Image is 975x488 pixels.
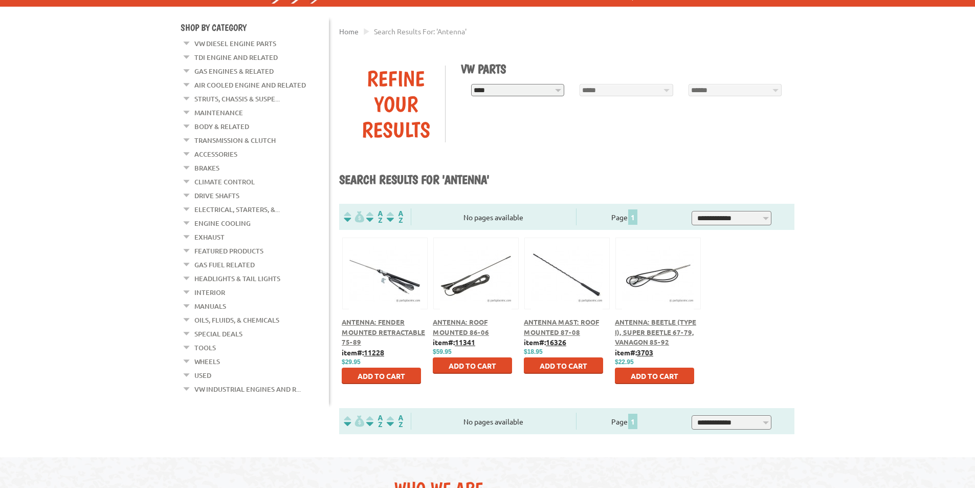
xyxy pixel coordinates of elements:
[194,120,249,133] a: Body & Related
[576,413,674,430] div: Page
[637,348,653,357] u: 3703
[194,369,211,382] a: Used
[194,383,301,396] a: VW Industrial Engines and R...
[194,175,255,188] a: Climate Control
[339,27,359,36] a: Home
[194,78,306,92] a: Air Cooled Engine and Related
[181,22,329,33] h4: Shop By Category
[339,172,794,188] h1: Search results for 'antenna'
[540,361,587,370] span: Add to Cart
[524,348,543,355] span: $18.95
[524,317,599,336] a: Antenna Mast: Roof Mounted 87-08
[524,337,566,347] b: item#:
[194,134,276,147] a: Transmission & Clutch
[194,327,242,341] a: Special Deals
[546,337,566,347] u: 16326
[628,414,637,429] span: 1
[385,415,405,427] img: Sort by Sales Rank
[615,358,634,366] span: $22.95
[461,61,787,76] h1: VW Parts
[194,65,274,78] a: Gas Engines & Related
[194,258,255,271] a: Gas Fuel Related
[194,189,239,202] a: Drive Shafts
[194,355,220,368] a: Wheels
[194,92,280,105] a: Struts, Chassis & Suspe...
[433,317,489,336] a: Antenna: Roof Mounted 86-06
[615,368,694,384] button: Add to Cart
[194,161,219,175] a: Brakes
[194,230,225,244] a: Exhaust
[342,368,421,384] button: Add to Cart
[411,416,576,427] div: No pages available
[194,37,276,50] a: VW Diesel Engine Parts
[194,106,243,119] a: Maintenance
[449,361,496,370] span: Add to Cart
[347,66,445,142] div: Refine Your Results
[455,337,475,347] u: 11341
[344,415,364,427] img: filterpricelow.svg
[364,211,385,223] img: Sort by Headline
[576,208,674,225] div: Page
[194,217,251,230] a: Engine Cooling
[364,415,385,427] img: Sort by Headline
[358,371,405,380] span: Add to Cart
[194,51,278,64] a: TDI Engine and Related
[194,300,226,313] a: Manuals
[342,358,361,366] span: $29.95
[615,348,653,357] b: item#:
[524,357,603,374] button: Add to Cart
[433,348,452,355] span: $59.95
[342,348,384,357] b: item#:
[194,147,237,161] a: Accessories
[194,244,263,258] a: Featured Products
[344,211,364,223] img: filterpricelow.svg
[342,317,425,346] a: Antenna: Fender Mounted Retractable 75-89
[433,357,512,374] button: Add to Cart
[631,371,678,380] span: Add to Cart
[194,286,225,299] a: Interior
[628,209,637,225] span: 1
[364,348,384,357] u: 11228
[433,337,475,347] b: item#:
[374,27,467,36] span: Search results for: 'antenna'
[194,313,279,327] a: Oils, Fluids, & Chemicals
[194,203,280,216] a: Electrical, Starters, &...
[411,212,576,223] div: No pages available
[385,211,405,223] img: Sort by Sales Rank
[194,272,280,285] a: Headlights & Tail Lights
[194,341,216,354] a: Tools
[615,317,696,346] a: Antenna: Beetle (Type I), Super Beetle 67-79, Vanagon 85-92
